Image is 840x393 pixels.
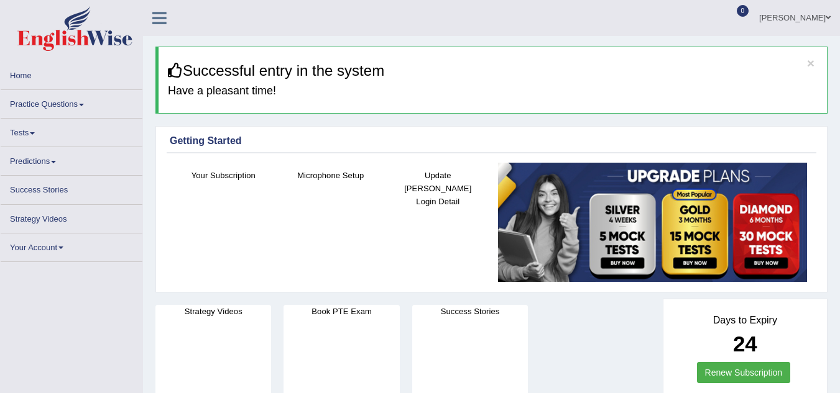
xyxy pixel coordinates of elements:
[412,305,528,318] h4: Success Stories
[697,362,791,383] a: Renew Subscription
[168,85,818,97] h4: Have a pleasant time!
[1,205,142,229] a: Strategy Videos
[498,163,808,282] img: small5.jpg
[284,305,399,318] h4: Book PTE Exam
[1,119,142,143] a: Tests
[390,169,486,208] h4: Update [PERSON_NAME] Login Detail
[1,90,142,114] a: Practice Questions
[737,5,749,17] span: 0
[168,63,818,79] h3: Successful entry in the system
[807,56,815,70] button: ×
[170,133,813,148] div: Getting Started
[1,233,142,258] a: Your Account
[733,332,757,356] b: 24
[677,315,813,326] h4: Days to Expiry
[155,305,271,318] h4: Strategy Videos
[1,61,142,86] a: Home
[1,176,142,200] a: Success Stories
[1,147,142,171] a: Predictions
[284,169,379,182] h4: Microphone Setup
[176,169,271,182] h4: Your Subscription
